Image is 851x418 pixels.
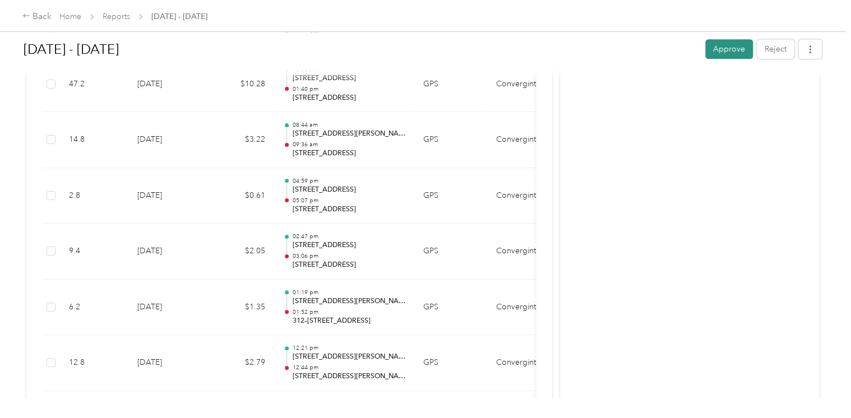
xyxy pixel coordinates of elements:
td: GPS [414,112,487,168]
td: $2.79 [207,335,274,391]
td: 9.4 [60,224,128,280]
p: [STREET_ADDRESS] [292,205,405,215]
td: $1.35 [207,280,274,336]
a: Reports [103,12,130,21]
p: 02:47 pm [292,233,405,240]
h1: Aug 1 - 31, 2025 [24,36,697,63]
td: Convergint Technologies [487,168,571,224]
p: 01:40 pm [292,85,405,93]
td: [DATE] [128,112,207,168]
td: [DATE] [128,168,207,224]
td: GPS [414,280,487,336]
td: $10.28 [207,57,274,113]
td: Convergint Technologies [487,224,571,280]
td: 12.8 [60,335,128,391]
iframe: Everlance-gr Chat Button Frame [788,355,851,418]
button: Approve [705,39,753,59]
td: Convergint Technologies [487,112,571,168]
p: 05:07 pm [292,197,405,205]
td: $3.22 [207,112,274,168]
p: [STREET_ADDRESS] [292,240,405,250]
td: $2.05 [207,224,274,280]
td: [DATE] [128,224,207,280]
p: [STREET_ADDRESS][PERSON_NAME] [292,129,405,139]
p: [STREET_ADDRESS][PERSON_NAME] [292,352,405,362]
p: [STREET_ADDRESS] [292,260,405,270]
p: 09:36 am [292,141,405,148]
p: 12:21 pm [292,344,405,352]
td: [DATE] [128,57,207,113]
td: GPS [414,224,487,280]
a: Home [59,12,81,21]
p: 01:52 pm [292,308,405,316]
p: [STREET_ADDRESS] [292,185,405,195]
p: 03:06 pm [292,252,405,260]
td: 14.8 [60,112,128,168]
p: [STREET_ADDRESS] [292,148,405,159]
p: 312–[STREET_ADDRESS] [292,316,405,326]
p: [STREET_ADDRESS][PERSON_NAME] [292,296,405,306]
button: Reject [757,39,794,59]
td: GPS [414,168,487,224]
td: GPS [414,335,487,391]
td: GPS [414,57,487,113]
td: Convergint Technologies [487,280,571,336]
td: Convergint Technologies [487,335,571,391]
p: 04:59 pm [292,177,405,185]
td: 2.8 [60,168,128,224]
td: [DATE] [128,335,207,391]
td: 47.2 [60,57,128,113]
p: [STREET_ADDRESS][PERSON_NAME] [292,371,405,382]
td: Convergint Technologies [487,57,571,113]
p: [STREET_ADDRESS] [292,93,405,103]
div: Back [22,10,52,24]
td: $0.61 [207,168,274,224]
p: 08:44 am [292,121,405,129]
p: 01:19 pm [292,289,405,296]
p: 12:44 pm [292,364,405,371]
td: 6.2 [60,280,128,336]
span: [DATE] - [DATE] [151,11,207,22]
td: [DATE] [128,280,207,336]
